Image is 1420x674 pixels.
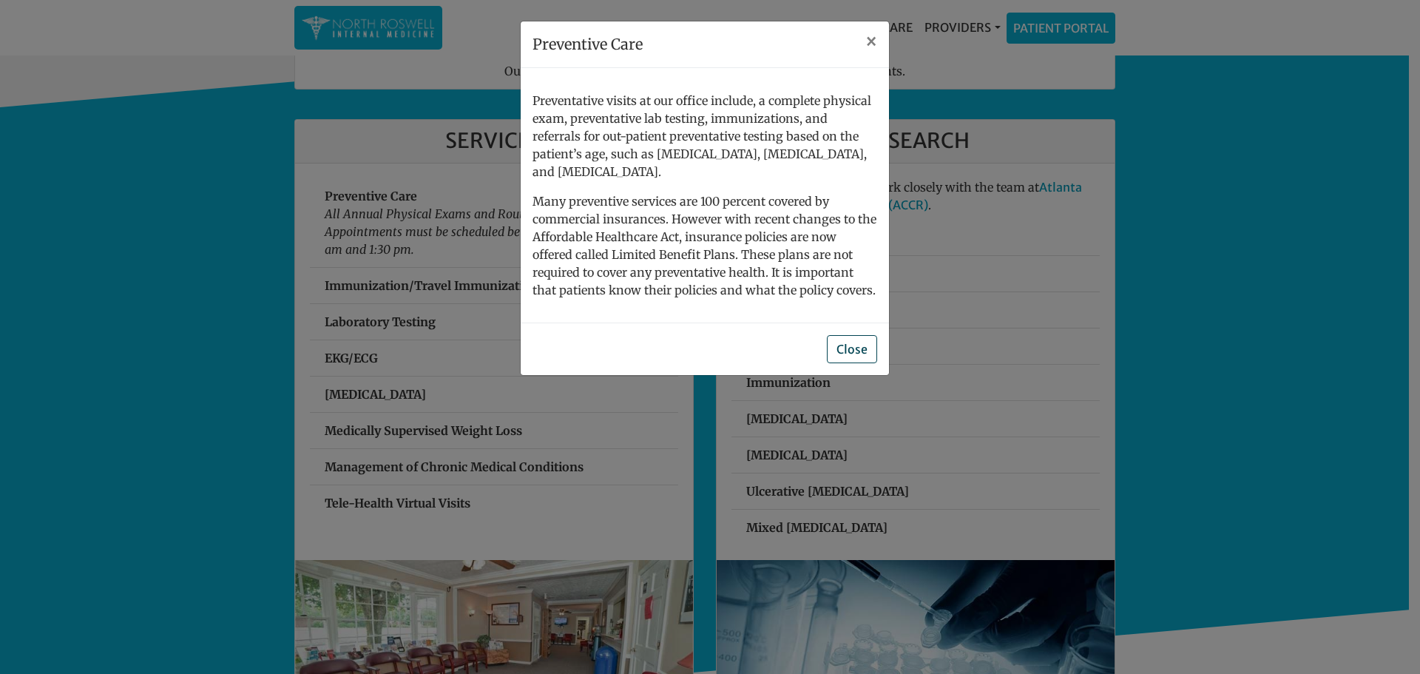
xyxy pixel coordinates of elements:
p: Many preventive services are 100 percent covered by commercial insurances. However with recent ch... [532,192,877,299]
p: Preventative visits at our office include, a complete physical exam, preventative lab testing, im... [532,92,877,181]
button: Close [827,335,877,363]
h5: Preventive Care [532,33,643,55]
button: Close [853,21,889,63]
span: × [865,30,877,53]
